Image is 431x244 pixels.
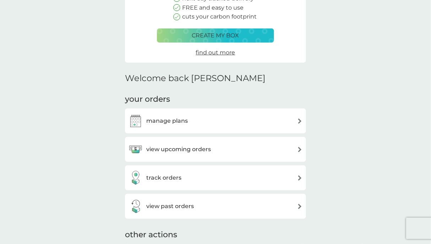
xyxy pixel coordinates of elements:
h3: view upcoming orders [146,145,211,154]
img: arrow right [297,175,302,181]
h3: other actions [125,229,177,240]
h3: manage plans [146,116,188,126]
h3: your orders [125,94,170,105]
img: arrow right [297,204,302,209]
img: arrow right [297,147,302,152]
a: find out more [196,48,235,57]
img: arrow right [297,118,302,124]
p: cuts your carbon footprint [182,12,257,21]
h3: view past orders [146,202,194,211]
button: create my box [157,28,274,43]
span: find out more [196,49,235,56]
h2: Welcome back [PERSON_NAME] [125,73,266,84]
p: FREE and easy to use [182,3,244,12]
h3: track orders [146,173,181,182]
p: create my box [192,31,239,40]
